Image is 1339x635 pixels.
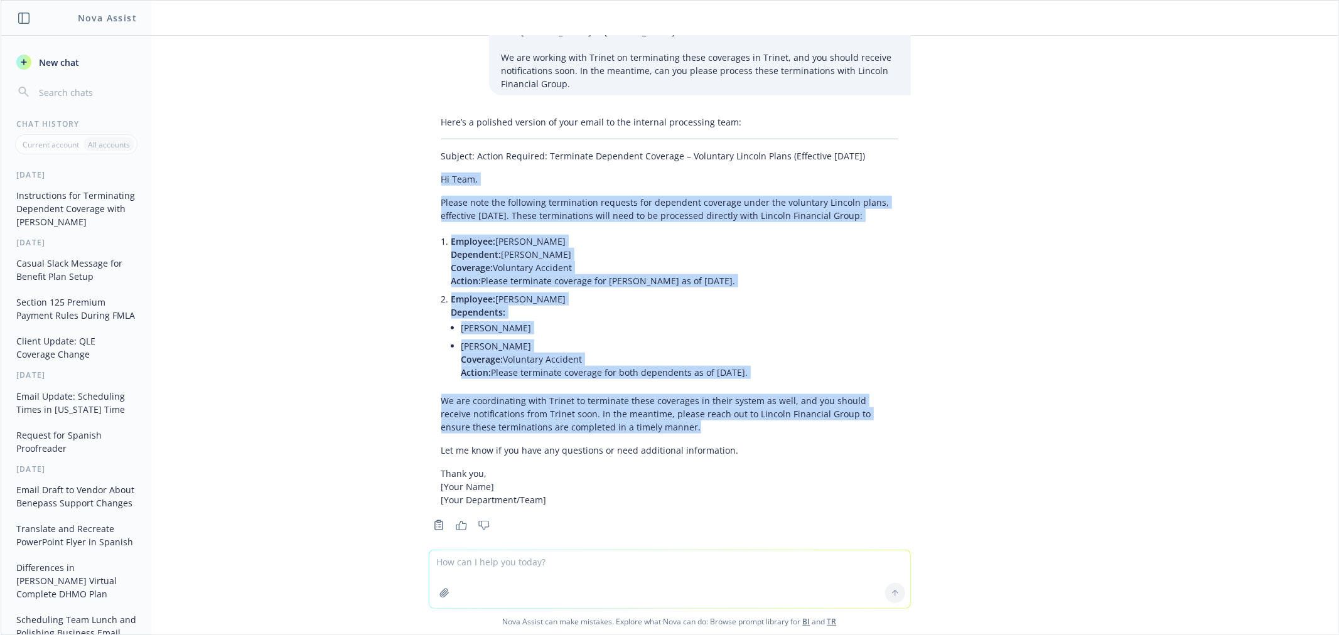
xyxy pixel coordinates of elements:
button: Thumbs down [474,516,494,534]
p: Here’s a polished version of your email to the internal processing team: [441,115,898,129]
button: Client Update: QLE Coverage Change [11,331,141,365]
a: BI [803,616,810,627]
p: We are working with Trinet on terminating these coverages in Trinet, and you should receive notif... [502,51,898,90]
p: We are coordinating with Trinet to terminate these coverages in their system as well, and you sho... [441,394,898,434]
button: Differences in [PERSON_NAME] Virtual Complete DHMO Plan [11,557,141,604]
p: Hi Team, [441,173,898,186]
li: [PERSON_NAME] [461,319,898,337]
p: [PERSON_NAME] [PERSON_NAME] Voluntary Accident Please terminate coverage for [PERSON_NAME] as of ... [451,235,898,287]
p: [PERSON_NAME] [451,292,898,319]
span: Nova Assist can make mistakes. Explore what Nova can do: Browse prompt library for and [6,609,1333,634]
button: Casual Slack Message for Benefit Plan Setup [11,253,141,287]
span: Coverage: [451,262,493,274]
p: All accounts [88,139,130,150]
a: TR [827,616,837,627]
p: Subject: Action Required: Terminate Dependent Coverage – Voluntary Lincoln Plans (Effective [DATE]) [441,149,898,163]
div: [DATE] [1,370,151,380]
span: Dependents: [451,306,506,318]
p: Thank you, [Your Name] [Your Department/Team] [441,467,898,506]
div: [DATE] [1,464,151,474]
p: Current account [23,139,79,150]
span: Employee: [451,235,496,247]
span: Employee: [451,293,496,305]
button: Instructions for Terminating Dependent Coverage with [PERSON_NAME] [11,185,141,232]
button: Section 125 Premium Payment Rules During FMLA [11,292,141,326]
span: Coverage: [461,353,503,365]
div: [DATE] [1,169,151,180]
li: [PERSON_NAME] Voluntary Accident Please terminate coverage for both dependents as of [DATE]. [461,337,898,382]
button: Email Update: Scheduling Times in [US_STATE] Time [11,386,141,420]
button: Request for Spanish Proofreader [11,425,141,459]
span: Action: [451,275,481,287]
div: [DATE] [1,237,151,248]
span: New chat [36,56,79,69]
svg: Copy to clipboard [433,520,444,531]
button: Translate and Recreate PowerPoint Flyer in Spanish [11,518,141,552]
input: Search chats [36,83,136,101]
span: Dependent: [451,248,502,260]
h1: Nova Assist [78,11,137,24]
button: Email Draft to Vendor About Benepass Support Changes [11,479,141,513]
span: Action: [461,366,492,378]
div: Chat History [1,119,151,129]
p: Let me know if you have any questions or need additional information. [441,444,898,457]
button: New chat [11,51,141,73]
p: Please note the following termination requests for dependent coverage under the voluntary Lincoln... [441,196,898,222]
